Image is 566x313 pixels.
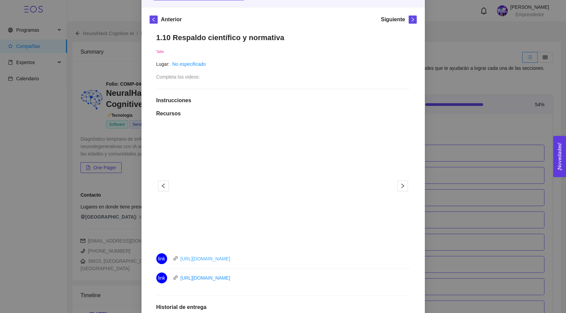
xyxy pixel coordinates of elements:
[553,136,566,177] button: Open Feedback Widget
[181,256,230,261] a: [URL][DOMAIN_NAME]
[150,17,157,22] span: left
[156,50,164,54] span: Taller
[156,33,410,42] h1: 1.10 Respaldo científico y normativa
[397,180,408,191] button: right
[181,275,230,281] a: [URL][DOMAIN_NAME]
[156,60,170,68] article: Lugar:
[158,180,169,191] button: left
[156,74,200,80] span: Completa los videos:
[175,125,391,247] iframe: 01 Juan Normativa y Regisros Aplicables I
[158,273,165,283] span: link
[398,183,408,189] span: right
[285,237,291,238] button: 2
[156,110,410,117] h1: Recursos
[275,237,283,238] button: 1
[173,275,178,280] span: link
[173,256,178,261] span: link
[150,16,158,24] button: left
[381,16,405,24] h5: Siguiente
[161,16,182,24] h5: Anterior
[156,97,410,104] h1: Instrucciones
[409,16,417,24] button: right
[156,304,410,311] h1: Historial de entrega
[158,183,168,189] span: left
[409,17,416,22] span: right
[158,253,165,264] span: link
[172,61,206,67] a: No especificado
